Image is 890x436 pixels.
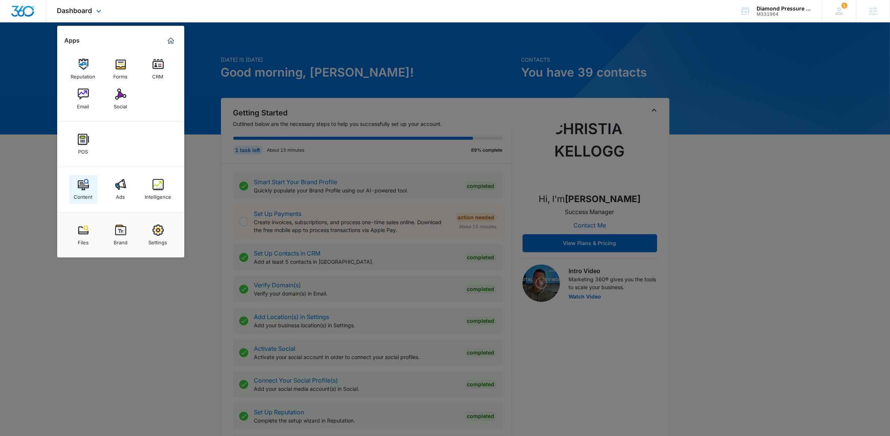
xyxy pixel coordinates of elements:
div: v 4.0.25 [21,12,37,18]
img: tab_domain_overview_orange.svg [20,43,26,49]
div: Domain: [DOMAIN_NAME] [19,19,82,25]
a: Forms [107,55,135,83]
div: Settings [149,236,167,245]
div: Content [74,190,93,200]
div: CRM [153,70,164,80]
div: Intelligence [145,190,171,200]
a: Files [69,221,98,249]
a: Marketing 360® Dashboard [165,35,177,47]
a: CRM [144,55,172,83]
img: logo_orange.svg [12,12,18,18]
div: POS [78,145,88,155]
div: Brand [114,236,127,245]
div: account id [757,12,811,17]
span: 1 [841,3,847,9]
a: POS [69,130,98,158]
a: Brand [107,221,135,249]
img: website_grey.svg [12,19,18,25]
a: Reputation [69,55,98,83]
div: Keywords by Traffic [83,44,126,49]
div: Social [114,100,127,109]
img: tab_keywords_by_traffic_grey.svg [74,43,80,49]
span: Dashboard [57,7,92,15]
a: Email [69,85,98,113]
h2: Apps [65,37,80,44]
a: Ads [107,175,135,204]
a: Social [107,85,135,113]
div: notifications count [841,3,847,9]
a: Settings [144,221,172,249]
div: Email [77,100,89,109]
div: Forms [114,70,128,80]
div: Domain Overview [28,44,67,49]
div: Files [78,236,89,245]
div: Reputation [71,70,96,80]
a: Intelligence [144,175,172,204]
div: account name [757,6,811,12]
div: Ads [116,190,125,200]
a: Content [69,175,98,204]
